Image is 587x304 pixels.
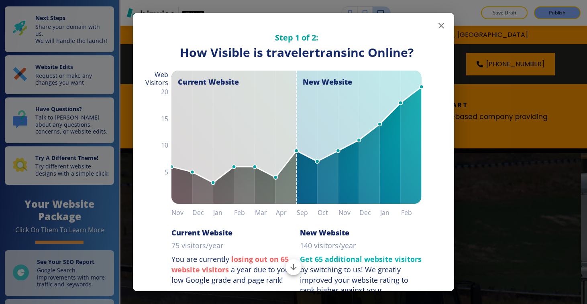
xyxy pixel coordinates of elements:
[300,241,356,251] p: 140 visitors/year
[300,254,422,264] strong: Get 65 additional website visitors
[171,207,192,218] h6: Nov
[171,241,223,251] p: 75 visitors/year
[213,207,234,218] h6: Jan
[276,207,297,218] h6: Apr
[401,207,422,218] h6: Feb
[171,254,293,285] p: You are currently a year due to your low Google grade and page rank!
[171,228,232,237] h6: Current Website
[380,207,401,218] h6: Jan
[255,207,276,218] h6: Mar
[300,228,349,237] h6: New Website
[359,207,380,218] h6: Dec
[192,207,213,218] h6: Dec
[171,254,289,274] strong: losing out on 65 website visitors
[285,259,302,275] button: Scroll to bottom
[318,207,338,218] h6: Oct
[338,207,359,218] h6: Nov
[297,207,318,218] h6: Sep
[234,207,255,218] h6: Feb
